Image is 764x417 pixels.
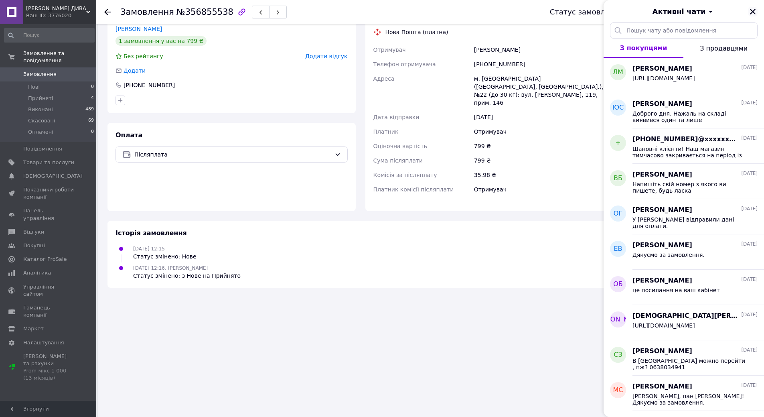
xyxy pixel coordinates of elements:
span: У [PERSON_NAME] відправили дані для оплати. [632,216,746,229]
button: +[PHONE_NUMBER]@xxxxxx$.com[DATE]Шановні клієнти! Наш магазин тимчасово закривається на період із... [604,128,764,164]
span: Замовлення [23,71,57,78]
span: [PERSON_NAME] [632,382,692,391]
span: Відгуки [23,228,44,236]
span: [PERSON_NAME] [632,100,692,109]
span: 69 [88,117,94,124]
span: Панель управління [23,207,74,222]
button: ЛМ[PERSON_NAME][DATE][URL][DOMAIN_NAME] [604,58,764,93]
span: Напишіть свій номер з якого ви пишете, будь ласка [632,181,746,194]
span: Платник [373,128,399,135]
span: ЕВ [614,244,622,254]
div: Повернутися назад [104,8,111,16]
span: Управління сайтом [23,283,74,298]
span: Нові [28,83,40,91]
span: Покупці [23,242,45,249]
div: [PHONE_NUMBER] [472,57,607,71]
span: Без рейтингу [124,53,163,59]
span: [DEMOGRAPHIC_DATA][PERSON_NAME] [632,311,740,321]
button: ЕВ[PERSON_NAME][DATE]Дякуємо за замовлення. [604,234,764,270]
input: Пошук чату або повідомлення [610,22,758,39]
button: сз[PERSON_NAME][DATE]В [GEOGRAPHIC_DATA] можно перейти , пж? 0638034941 [604,340,764,376]
span: [PHONE_NUMBER]@xxxxxx$.com [632,135,740,144]
span: [DATE] [741,347,758,354]
span: Адреса [373,75,395,82]
span: Замовлення та повідомлення [23,50,96,64]
span: [DEMOGRAPHIC_DATA] [23,173,83,180]
div: [DATE] [472,110,607,124]
span: [DATE] [741,170,758,177]
span: Каталог ProSale [23,256,67,263]
span: Комісія за післяплату [373,172,437,178]
span: [PERSON_NAME], пан [PERSON_NAME]! Дякуємо за замовлення. Сподіваємося, що ця покупка принесе вам ... [632,393,746,406]
span: Шановні клієнти! Наш магазин тимчасово закривається на період із [DATE] по [DATE], у зв'язку з ка... [632,146,746,159]
span: [PERSON_NAME] [632,347,692,356]
span: Оціночна вартість [373,143,427,149]
span: Скасовані [28,117,55,124]
span: + [615,138,620,148]
span: [DATE] [741,311,758,318]
button: ЮС[PERSON_NAME][DATE]Доброго дня. Нажаль на складі виявився один та лише помаранчевого кольору. [604,93,764,128]
button: З покупцями [604,39,683,58]
span: [DATE] [741,276,758,283]
span: [PERSON_NAME] [632,170,692,179]
div: м. [GEOGRAPHIC_DATA] ([GEOGRAPHIC_DATA], [GEOGRAPHIC_DATA].), №22 (до 30 кг): вул. [PERSON_NAME],... [472,71,607,110]
span: 489 [85,106,94,113]
span: Оплачені [28,128,53,136]
span: TUPPER ДИВА [26,5,86,12]
span: [URL][DOMAIN_NAME] [632,75,695,81]
span: З покупцями [620,44,667,52]
span: Товари та послуги [23,159,74,166]
span: [PERSON_NAME] та рахунки [23,353,74,382]
a: [PERSON_NAME] [116,26,162,32]
span: [PERSON_NAME] [632,205,692,215]
span: Виконані [28,106,53,113]
span: Отримувач [373,47,406,53]
div: Статус замовлення [550,8,624,16]
div: 35.98 ₴ [472,168,607,182]
span: сз [614,350,622,360]
span: Дата відправки [373,114,419,120]
span: [PERSON_NAME] [592,315,645,324]
button: ОГ[PERSON_NAME][DATE]У [PERSON_NAME] відправили дані для оплати. [604,199,764,234]
span: Маркет [23,325,44,332]
span: Телефон отримувача [373,61,436,67]
div: [PERSON_NAME] [472,43,607,57]
span: Додати [124,67,146,74]
span: Оплата [116,131,142,139]
button: Закрити [748,7,758,16]
span: 4 [91,95,94,102]
span: Прийняті [28,95,53,102]
span: В [GEOGRAPHIC_DATA] можно перейти , пж? 0638034941 [632,358,746,370]
div: Отримувач [472,124,607,139]
span: ЮС [612,103,624,112]
span: Дякуємо за замовлення. [632,252,705,258]
span: 0 [91,83,94,91]
span: це посилання на ваш кабінет [632,287,720,293]
span: [DATE] [741,205,758,212]
span: №356855538 [176,7,233,17]
button: Активні чати [626,6,742,17]
span: [PERSON_NAME] [632,276,692,285]
span: Післяплата [134,150,331,159]
span: [PERSON_NAME] [632,241,692,250]
span: Гаманець компанії [23,304,74,319]
span: [DATE] [741,135,758,142]
span: ВБ [614,174,622,183]
span: ОБ [613,280,623,289]
span: ОГ [614,209,622,218]
span: Замовлення [120,7,174,17]
button: [PERSON_NAME][DEMOGRAPHIC_DATA][PERSON_NAME][DATE][URL][DOMAIN_NAME] [604,305,764,340]
div: 1 замовлення у вас на 799 ₴ [116,36,207,46]
span: [PERSON_NAME] [632,64,692,73]
span: Повідомлення [23,145,62,153]
div: Prom мікс 1 000 (13 місяців) [23,367,74,382]
div: Нова Пошта (платна) [383,28,450,36]
span: Налаштування [23,339,64,346]
span: Аналітика [23,269,51,277]
span: Доброго дня. Нажаль на складі виявився один та лише помаранчевого кольору. [632,110,746,123]
div: [PHONE_NUMBER] [123,81,176,89]
span: [URL][DOMAIN_NAME] [632,322,695,329]
span: Показники роботи компанії [23,186,74,201]
div: 799 ₴ [472,139,607,153]
button: ВБ[PERSON_NAME][DATE]Напишіть свій номер з якого ви пишете, будь ласка [604,164,764,199]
